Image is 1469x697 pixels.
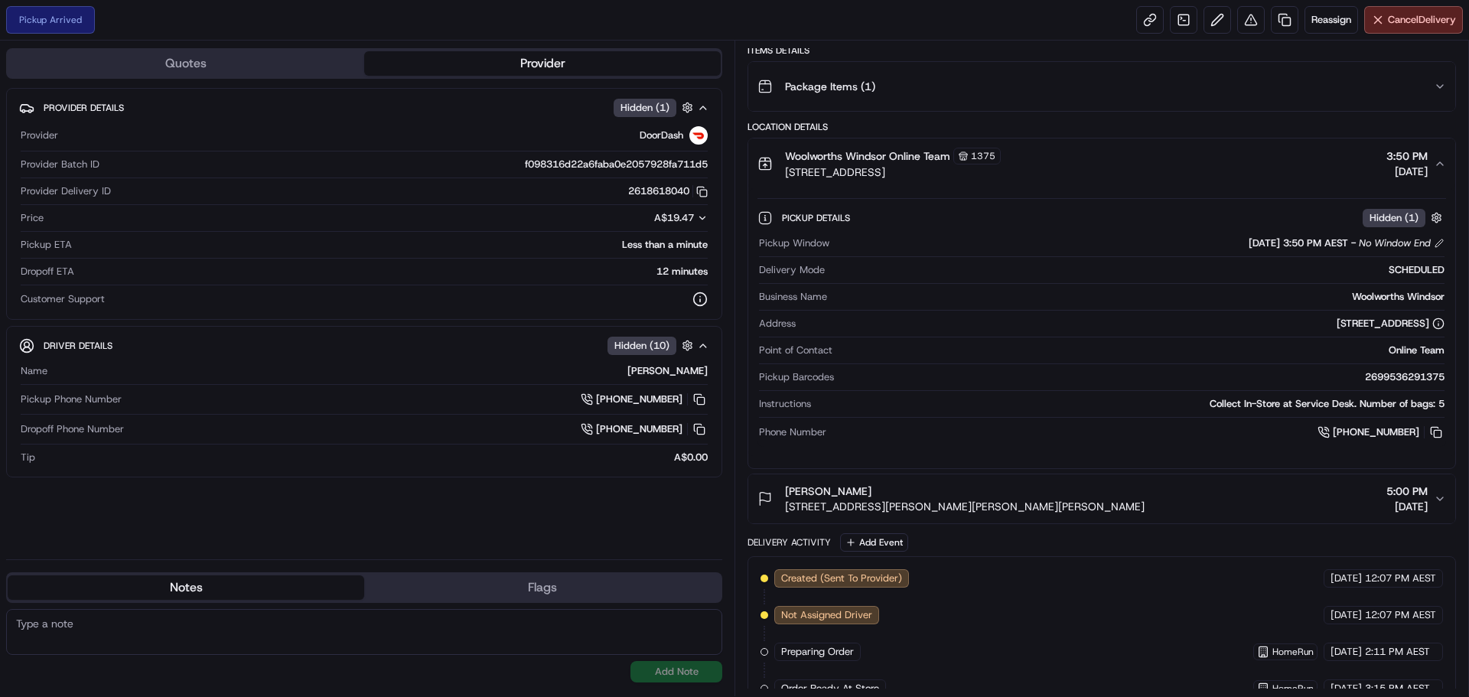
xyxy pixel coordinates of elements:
span: Address [759,317,796,331]
span: [STREET_ADDRESS] [785,164,1001,180]
span: HomeRun [1272,646,1314,658]
div: 2699536291375 [840,370,1445,384]
span: Provider Delivery ID [21,184,111,198]
div: Woolworths Windsor [833,290,1445,304]
a: [PHONE_NUMBER] [1318,424,1445,441]
span: Provider Details [44,102,124,114]
span: 5:00 PM [1386,484,1428,499]
button: Reassign [1305,6,1358,34]
div: [PERSON_NAME] [54,364,708,378]
span: 12:07 PM AEST [1365,608,1436,622]
span: Pickup Phone Number [21,392,122,406]
span: Order Ready At Store [781,682,879,695]
button: Provider [364,51,721,76]
span: Pickup Details [782,212,853,224]
span: Dropoff ETA [21,265,74,278]
button: Driver DetailsHidden (10) [19,333,709,358]
button: CancelDelivery [1364,6,1463,34]
span: Point of Contact [759,344,832,357]
span: DoorDash [640,129,683,142]
span: - [1351,236,1356,250]
span: Business Name [759,290,827,304]
span: Hidden ( 1 ) [1370,211,1419,225]
span: Provider Batch ID [21,158,99,171]
div: Delivery Activity [748,536,831,549]
div: Online Team [839,344,1445,357]
span: Woolworths Windsor Online Team [785,148,950,164]
span: [DATE] [1331,608,1362,622]
span: [PHONE_NUMBER] [1333,425,1419,439]
button: Woolworths Windsor Online Team1375[STREET_ADDRESS]3:50 PM[DATE] [748,138,1455,189]
span: [DATE] 3:50 PM AEST [1249,236,1348,250]
span: [STREET_ADDRESS][PERSON_NAME][PERSON_NAME][PERSON_NAME] [785,499,1145,514]
div: Less than a minute [78,238,708,252]
span: [DATE] [1386,164,1428,179]
span: Dropoff Phone Number [21,422,124,436]
span: No Window End [1359,236,1431,250]
button: Quotes [8,51,364,76]
span: HomeRun [1272,682,1314,695]
button: Provider DetailsHidden (1) [19,95,709,120]
span: [DATE] [1386,499,1428,514]
span: Cancel Delivery [1388,13,1456,27]
span: 12:07 PM AEST [1365,572,1436,585]
span: Instructions [759,397,811,411]
div: SCHEDULED [831,263,1445,277]
span: Hidden ( 10 ) [614,339,669,353]
div: 12 minutes [80,265,708,278]
div: Collect In-Store at Service Desk. Number of bags: 5 [817,397,1445,411]
button: Hidden (10) [607,336,697,355]
span: 3:15 PM AEST [1365,682,1430,695]
div: Location Details [748,121,1456,133]
button: Flags [364,575,721,600]
span: 2:11 PM AEST [1365,645,1430,659]
span: [DATE] [1331,682,1362,695]
span: [PERSON_NAME] [785,484,871,499]
span: Hidden ( 1 ) [620,101,669,115]
span: Pickup ETA [21,238,72,252]
a: [PHONE_NUMBER] [581,421,708,438]
span: Customer Support [21,292,105,306]
span: Reassign [1311,13,1351,27]
div: A$0.00 [41,451,708,464]
span: Created (Sent To Provider) [781,572,902,585]
span: Name [21,364,47,378]
button: Package Items (1) [748,62,1455,111]
span: f098316d22a6faba0e2057928fa711d5 [525,158,708,171]
span: Pickup Window [759,236,829,250]
span: Price [21,211,44,225]
button: [PERSON_NAME][STREET_ADDRESS][PERSON_NAME][PERSON_NAME][PERSON_NAME]5:00 PM[DATE] [748,474,1455,523]
span: Tip [21,451,35,464]
span: [PHONE_NUMBER] [596,392,682,406]
span: Preparing Order [781,645,854,659]
button: A$19.47 [573,211,708,225]
div: Woolworths Windsor Online Team1375[STREET_ADDRESS]3:50 PM[DATE] [748,189,1455,468]
span: [DATE] [1331,572,1362,585]
button: Add Event [840,533,908,552]
div: Items Details [748,44,1456,57]
span: Not Assigned Driver [781,608,872,622]
span: Pickup Barcodes [759,370,834,384]
button: Hidden (1) [1363,208,1446,227]
span: A$19.47 [654,211,694,224]
span: 1375 [971,150,995,162]
span: [DATE] [1331,645,1362,659]
span: Driver Details [44,340,112,352]
div: [STREET_ADDRESS] [1337,317,1445,331]
img: doordash_logo_v2.png [689,126,708,145]
button: Hidden (1) [614,98,697,117]
a: [PHONE_NUMBER] [581,391,708,408]
span: Phone Number [759,425,826,439]
button: 2618618040 [628,184,708,198]
span: Provider [21,129,58,142]
span: Delivery Mode [759,263,825,277]
span: Package Items ( 1 ) [785,79,875,94]
button: Notes [8,575,364,600]
span: [PHONE_NUMBER] [596,422,682,436]
span: 3:50 PM [1386,148,1428,164]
